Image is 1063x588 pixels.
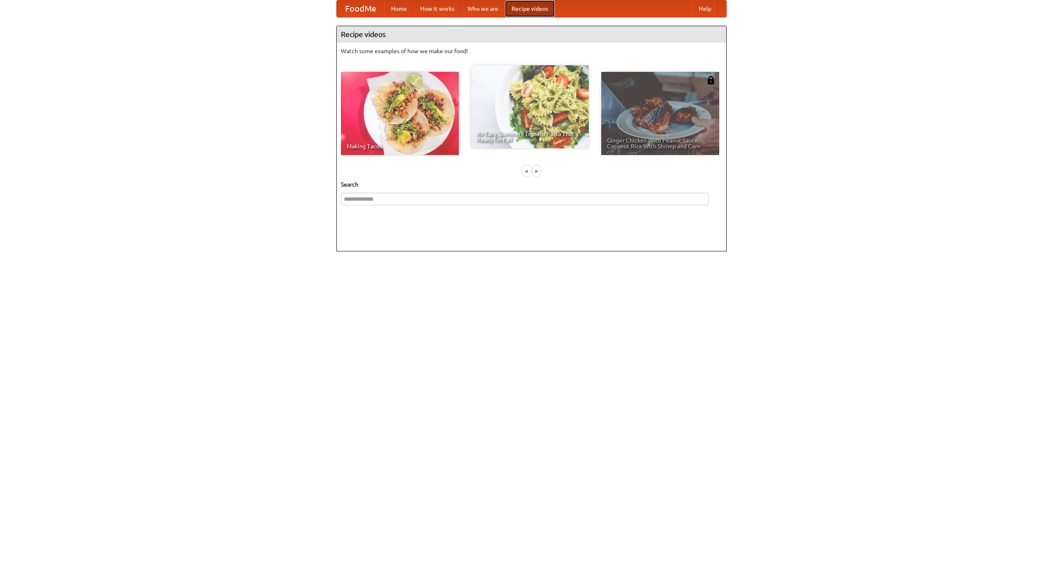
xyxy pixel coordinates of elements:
h5: Search [341,180,722,189]
span: An Easy, Summery Tomato Pasta That's Ready for Fall [477,131,583,143]
img: 483408.png [707,76,715,84]
div: » [533,166,540,176]
div: « [523,166,530,176]
a: How it works [414,0,461,17]
a: Who we are [461,0,505,17]
a: Home [385,0,414,17]
a: Recipe videos [505,0,555,17]
a: An Easy, Summery Tomato Pasta That's Ready for Fall [471,65,589,148]
p: Watch some examples of how we make our food! [341,47,722,55]
a: Help [692,0,718,17]
h4: Recipe videos [337,26,726,43]
a: Making Tacos [341,72,459,155]
a: FoodMe [337,0,385,17]
span: Making Tacos [347,143,453,149]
